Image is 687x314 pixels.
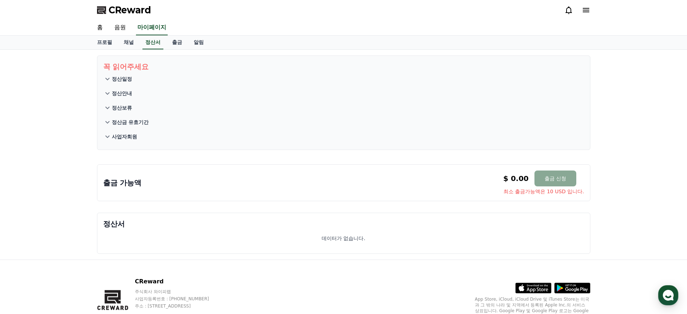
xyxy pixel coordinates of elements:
p: 출금 가능액 [103,178,142,188]
button: 출금 신청 [534,171,576,186]
a: 알림 [188,36,210,49]
a: 출금 [166,36,188,49]
p: 꼭 읽어주세요 [103,62,584,72]
p: $ 0.00 [503,173,529,183]
a: CReward [97,4,151,16]
p: 사업자회원 [112,133,137,140]
p: 정산보류 [112,104,132,111]
a: 채널 [118,36,140,49]
a: 대화 [48,229,93,247]
p: 사업자등록번호 : [PHONE_NUMBER] [135,296,223,302]
p: 정산안내 [112,90,132,97]
p: 정산일정 [112,75,132,83]
a: 정산서 [142,36,163,49]
button: 정산금 유효기간 [103,115,584,129]
span: 대화 [66,240,75,246]
a: 설정 [93,229,138,247]
p: 주식회사 와이피랩 [135,289,223,295]
a: 프로필 [91,36,118,49]
p: 정산금 유효기간 [112,119,149,126]
button: 사업자회원 [103,129,584,144]
a: 홈 [91,20,109,35]
button: 정산보류 [103,101,584,115]
p: 주소 : [STREET_ADDRESS] [135,303,223,309]
button: 정산일정 [103,72,584,86]
p: 데이터가 없습니다. [322,235,365,242]
span: 설정 [111,239,120,245]
a: 음원 [109,20,132,35]
span: 최소 출금가능액은 10 USD 입니다. [503,188,584,195]
p: 정산서 [103,219,584,229]
button: 정산안내 [103,86,584,101]
a: 마이페이지 [136,20,168,35]
a: 홈 [2,229,48,247]
span: 홈 [23,239,27,245]
span: CReward [109,4,151,16]
p: CReward [135,277,223,286]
